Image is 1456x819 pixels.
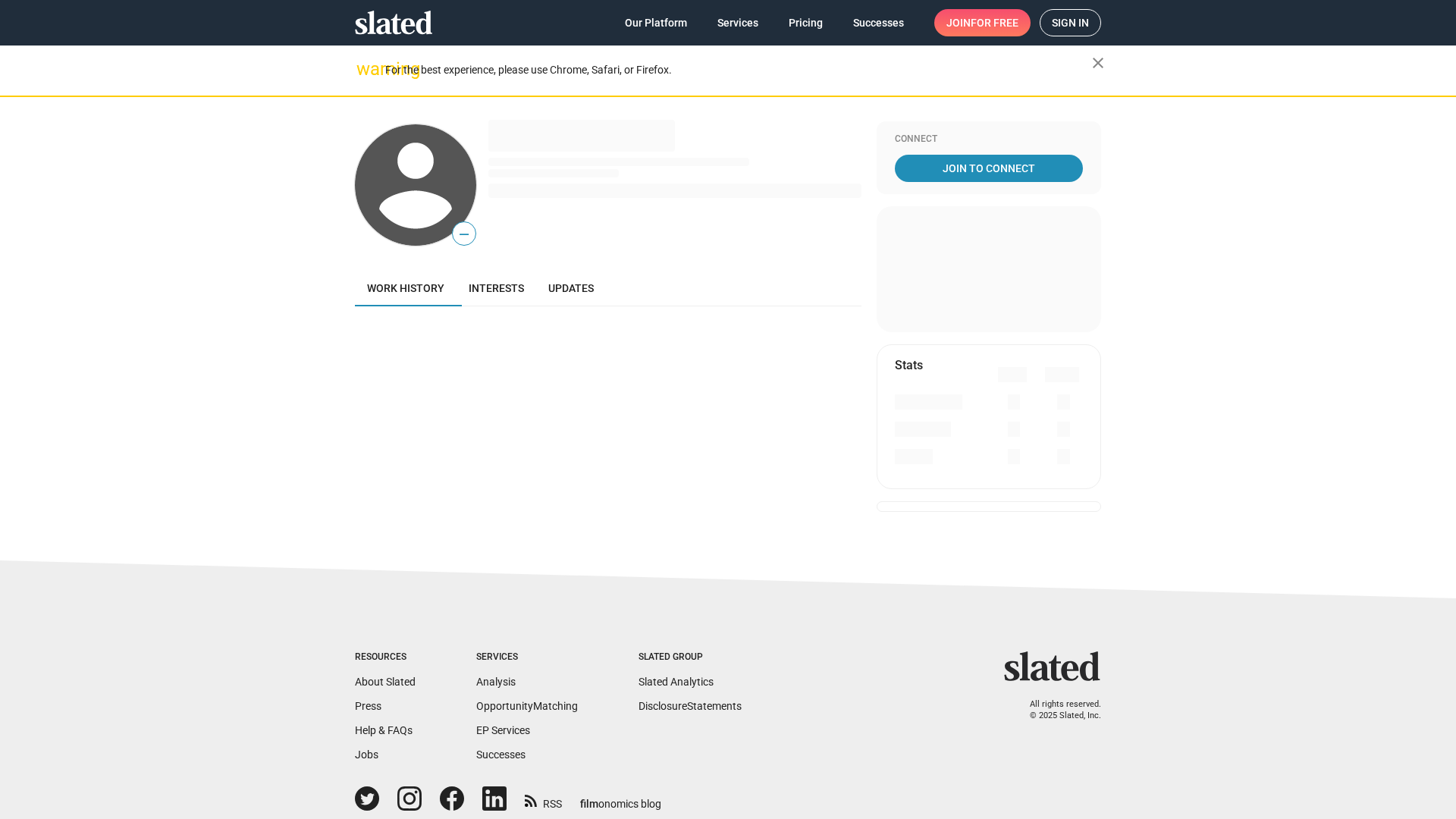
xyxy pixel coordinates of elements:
span: film [580,798,598,810]
a: Updates [536,270,606,306]
a: Analysis [476,676,516,688]
a: About Slated [355,676,416,688]
a: Sign in [1040,9,1101,36]
a: Services [705,9,770,36]
a: Joinfor free [934,9,1031,36]
div: Services [476,651,578,664]
span: Sign in [1052,10,1089,36]
mat-card-title: Stats [895,357,923,373]
a: Pricing [777,9,835,36]
a: Jobs [355,748,378,761]
mat-icon: close [1089,54,1107,72]
span: Services [717,9,758,36]
p: All rights reserved. © 2025 Slated, Inc. [1014,699,1101,721]
span: Pricing [789,9,823,36]
a: DisclosureStatements [639,700,742,712]
a: Work history [355,270,457,306]
a: filmonomics blog [580,785,661,811]
div: Resources [355,651,416,664]
span: — [453,224,475,244]
span: Updates [548,282,594,294]
a: Successes [476,748,526,761]
span: Successes [853,9,904,36]
div: Slated Group [639,651,742,664]
div: Connect [895,133,1083,146]
a: Slated Analytics [639,676,714,688]
a: Interests [457,270,536,306]
a: Press [355,700,381,712]
span: Join To Connect [898,155,1080,182]
a: OpportunityMatching [476,700,578,712]
div: For the best experience, please use Chrome, Safari, or Firefox. [385,60,1092,80]
span: Join [946,9,1018,36]
mat-icon: warning [356,60,375,78]
span: for free [971,9,1018,36]
a: RSS [525,788,562,811]
a: Our Platform [613,9,699,36]
a: Successes [841,9,916,36]
span: Our Platform [625,9,687,36]
a: Join To Connect [895,155,1083,182]
a: EP Services [476,724,530,736]
a: Help & FAQs [355,724,413,736]
span: Work history [367,282,444,294]
span: Interests [469,282,524,294]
